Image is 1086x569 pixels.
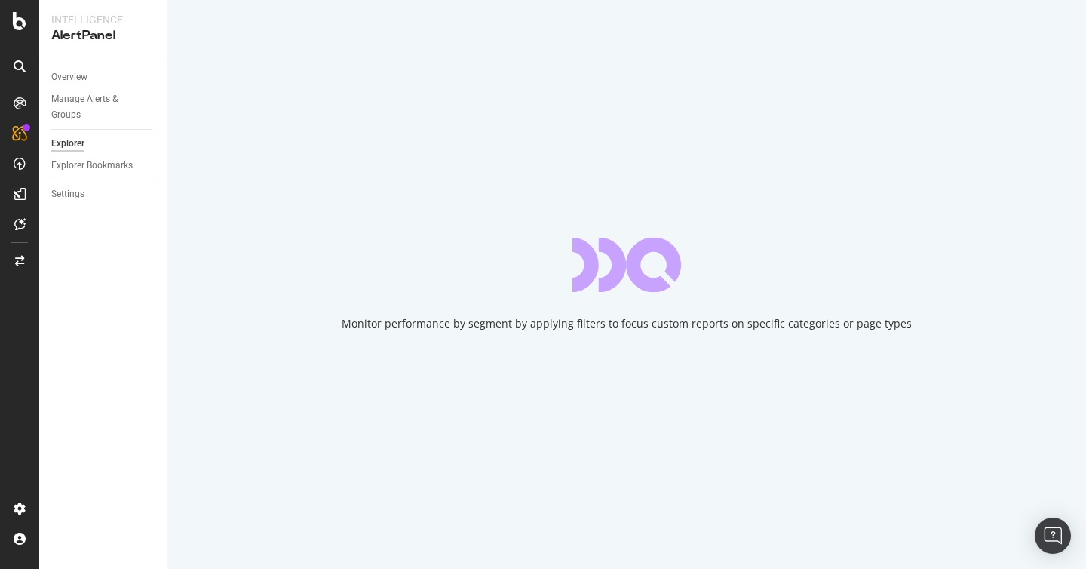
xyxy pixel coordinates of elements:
a: Explorer Bookmarks [51,158,156,174]
a: Overview [51,69,156,85]
div: animation [572,238,681,292]
a: Manage Alerts & Groups [51,91,156,123]
a: Settings [51,186,156,202]
div: Explorer [51,136,84,152]
div: Manage Alerts & Groups [51,91,142,123]
div: Intelligence [51,12,155,27]
div: Open Intercom Messenger [1035,518,1071,554]
div: Monitor performance by segment by applying filters to focus custom reports on specific categories... [342,316,912,331]
div: AlertPanel [51,27,155,45]
div: Overview [51,69,87,85]
a: Explorer [51,136,156,152]
div: Settings [51,186,84,202]
div: Explorer Bookmarks [51,158,133,174]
